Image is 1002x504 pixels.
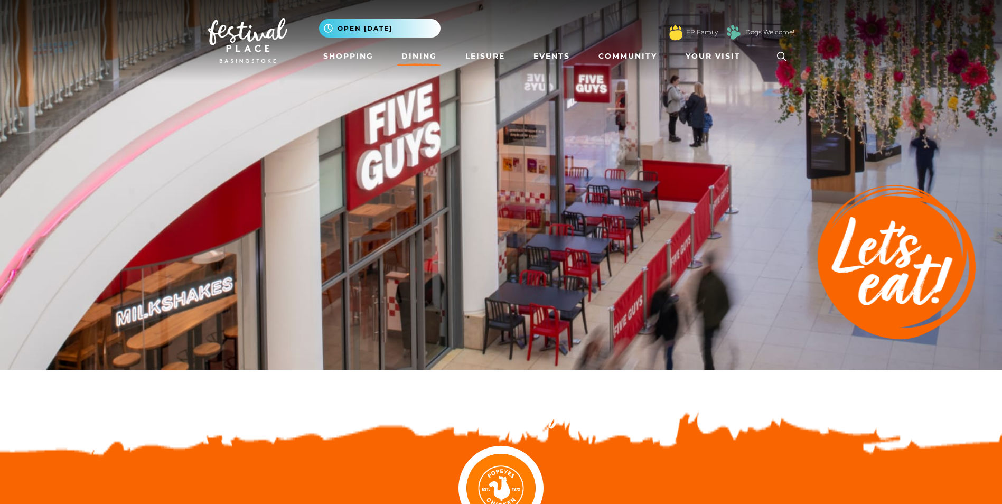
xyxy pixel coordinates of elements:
a: Events [529,46,574,66]
a: Dining [397,46,441,66]
a: Dogs Welcome! [745,27,794,37]
h2: Discover something new... [208,391,794,425]
a: Shopping [319,46,378,66]
button: Open [DATE] [319,19,441,38]
a: FP Family [686,27,718,37]
span: Your Visit [686,51,741,62]
a: Leisure [461,46,509,66]
span: Open [DATE] [338,24,392,33]
a: Your Visit [681,46,750,66]
img: Festival Place Logo [208,18,287,63]
a: Community [594,46,661,66]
